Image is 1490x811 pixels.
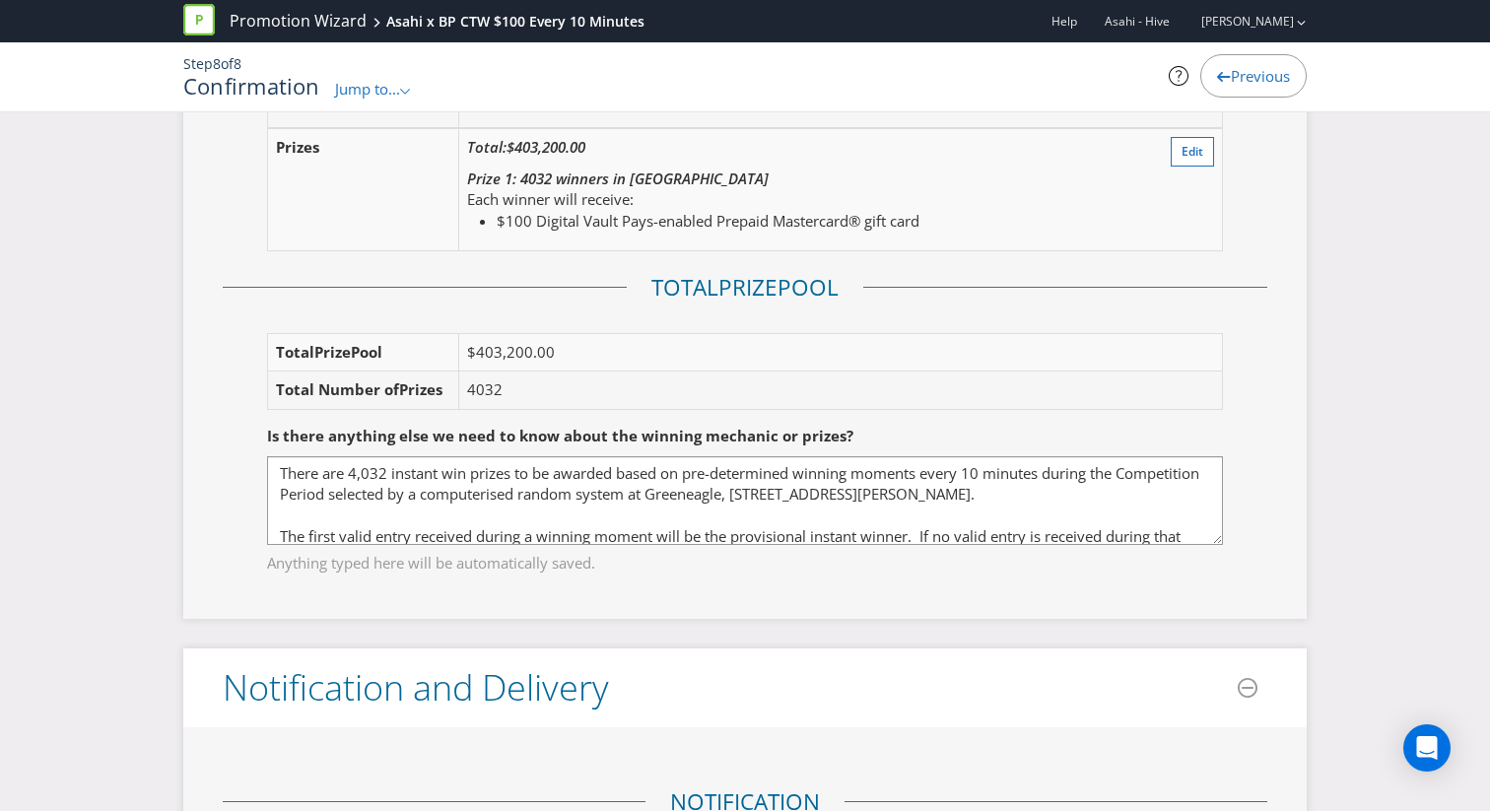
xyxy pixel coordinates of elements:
span: Total [651,272,718,303]
span: Pool [351,342,382,362]
span: Total Number of [276,379,399,399]
span: Total [276,342,314,362]
span: Prize [399,379,436,399]
a: [PERSON_NAME] [1182,13,1294,30]
span: Prize [276,137,312,157]
span: Pool [778,272,839,303]
span: Anything typed here will be automatically saved. [267,546,1223,574]
span: Edit [1182,143,1203,160]
span: 8 [213,54,221,73]
span: $403,200.00 [507,137,585,157]
span: s [436,379,442,399]
span: 8 [234,54,241,73]
h1: Confirmation [183,74,320,98]
span: Previous [1231,66,1290,86]
td: $403,200.00 [458,333,1222,371]
span: Prize [718,272,778,303]
td: 4032 [458,372,1222,409]
span: Total: [467,137,507,157]
textarea: There are 4,032 instant win prizes to be awarded based on pre-determined winning moments every 10... [267,456,1223,545]
em: Prize 1: 4032 winners in [GEOGRAPHIC_DATA] [467,169,769,188]
button: Edit [1171,137,1214,167]
span: of [221,54,234,73]
span: Prize [314,342,351,362]
span: Is there anything else we need to know about the winning mechanic or prizes? [267,426,853,445]
div: Asahi x BP CTW $100 Every 10 Minutes [386,12,644,32]
li: $100 Digital Vault Pays-enabled Prepaid Mastercard® gift card [497,211,1143,232]
span: Step [183,54,213,73]
a: Help [1051,13,1077,30]
span: s [312,137,319,157]
span: Asahi - Hive [1105,13,1170,30]
span: Each winner will receive: [467,189,634,209]
a: Promotion Wizard [230,10,367,33]
span: Jump to... [335,79,400,99]
h3: Notification and Delivery [223,668,609,708]
div: Open Intercom Messenger [1403,724,1451,772]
